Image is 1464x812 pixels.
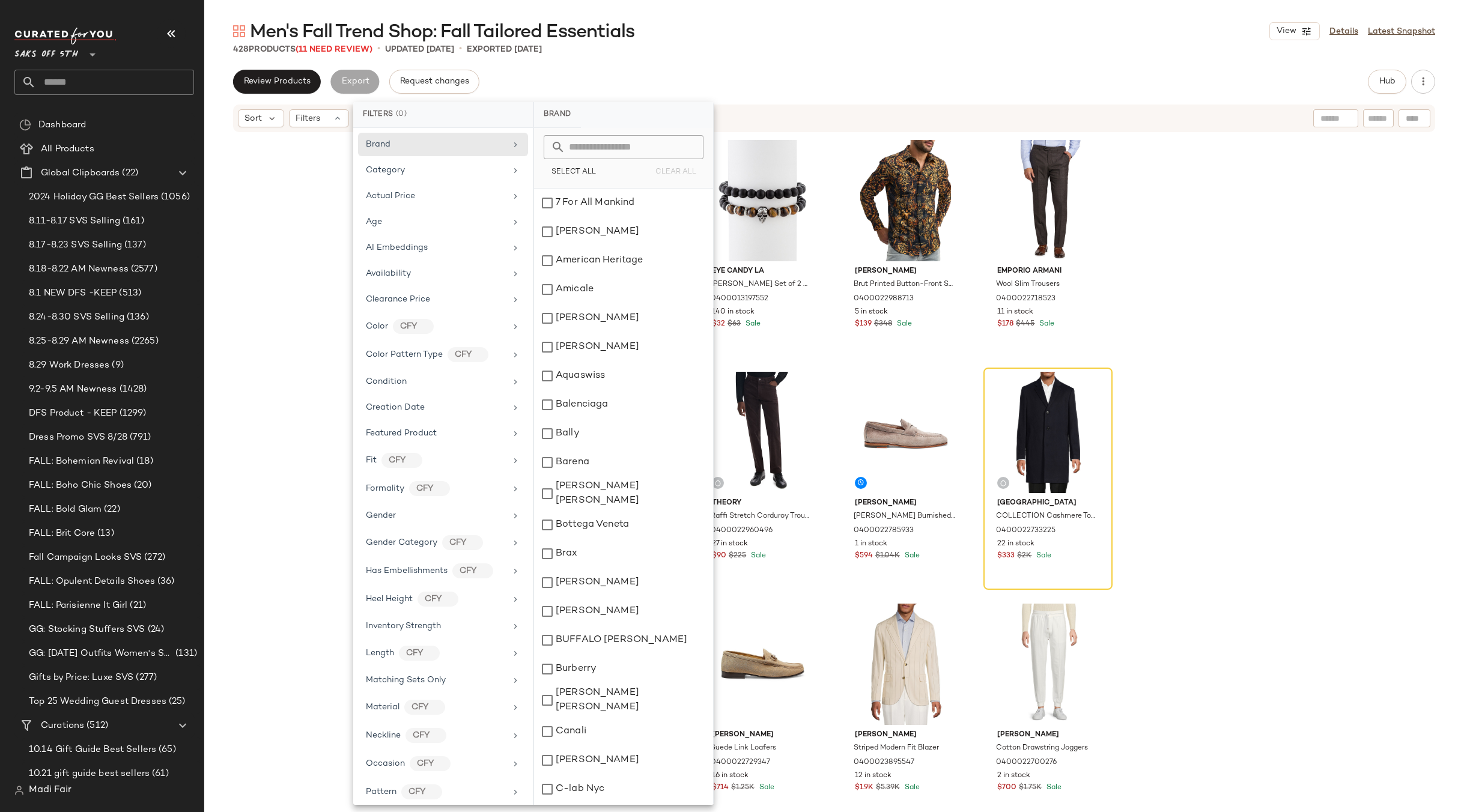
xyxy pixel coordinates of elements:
[29,527,95,541] span: FALL: Brit Core
[120,214,144,228] span: (161)
[296,45,372,54] span: (11 Need Review)
[233,70,321,94] button: Review Products
[757,784,774,792] span: Sale
[389,70,479,94] button: Request changes
[572,247,579,255] img: svg%3e
[1368,70,1406,94] button: Hub
[29,623,145,637] span: GG: Stocking Stuffers SVS
[570,551,586,562] span: $951
[245,112,262,125] span: Sort
[122,238,146,252] span: (137)
[133,671,157,685] span: (277)
[233,25,245,37] img: svg%3e
[702,604,823,725] img: 0400022729347_TAN
[609,320,627,328] span: Sale
[41,166,120,180] span: Global Clipboards
[159,190,190,204] span: (1056)
[997,307,1033,318] span: 11 in stock
[874,319,892,330] span: $348
[845,372,966,493] img: 0400022785933_BEIGE
[568,743,670,754] span: Striped Cotton-Silk Modern Fit Suit
[14,28,117,44] img: cfy_white_logo.C9jOOHJF.svg
[459,42,462,56] span: •
[385,43,454,56] p: updated [DATE]
[997,771,1030,781] span: 2 in stock
[570,319,587,330] span: $252
[997,783,1016,793] span: $700
[854,279,955,290] span: Brut Printed Button-Front Shirt
[132,479,152,492] span: (20)
[568,526,629,536] span: 0400022499102
[854,743,939,754] span: Striped Modern Fit Blazer
[29,575,155,589] span: FALL: Opulent Details Shoes
[712,730,813,741] span: [PERSON_NAME]
[996,279,1060,290] span: Wool Slim Trousers
[29,455,134,468] span: FALL: Bohemian Revival
[399,77,469,86] span: Request changes
[1276,26,1296,36] span: View
[854,294,914,304] span: 0400022988713
[712,498,813,509] span: Theory
[997,319,1013,330] span: $178
[570,771,606,781] span: 16 in stock
[712,319,725,330] span: $32
[875,551,900,562] span: $1.04K
[743,320,761,328] span: Sale
[997,539,1034,550] span: 22 in stock
[29,359,109,372] span: 8.29 Work Dresses
[243,77,311,86] span: Review Products
[1000,479,1007,486] img: svg%3e
[29,599,127,613] span: FALL: Parisienne It Girl
[876,783,900,793] span: $5.39K
[29,335,129,348] span: 8.25-8.29 AM Newness
[855,307,888,318] span: 5 in stock
[855,498,956,509] span: [PERSON_NAME]
[570,307,616,318] span: 1095 in stock
[173,647,197,661] span: (131)
[845,604,966,725] img: 0400023895547_BROWNIVORY
[467,43,542,56] p: Exported [DATE]
[570,730,671,741] span: [PERSON_NAME]
[29,190,159,204] span: 2024 Holiday GG Best Sellers
[996,526,1055,536] span: 0400022733225
[855,266,956,277] span: [PERSON_NAME]
[727,319,741,330] span: $63
[1034,552,1051,560] span: Sale
[712,551,726,562] span: $90
[614,552,631,560] span: Sale
[570,783,584,793] span: $2K
[29,262,129,276] span: 8.18-8.22 AM Newness
[731,783,755,793] span: $1.25K
[124,311,149,324] span: (136)
[29,383,117,396] span: 9.2-9.5 AM Newness
[568,294,622,304] span: 0495576979766
[855,771,891,781] span: 12 in stock
[127,431,151,444] span: (791)
[712,771,749,781] span: 16 in stock
[95,527,114,541] span: (13)
[29,671,133,685] span: Gifts by Price: Luxe SVS
[14,41,78,62] span: Saks OFF 5TH
[714,479,721,486] img: svg%3e
[702,372,823,493] img: 0400022960496_HICKORY
[1044,784,1062,792] span: Sale
[84,719,108,733] span: (512)
[142,551,165,565] span: (272)
[166,695,186,709] span: (25)
[996,511,1098,522] span: COLLECTION Cashmere Top Coat
[988,604,1108,725] img: 0400022700276_OFFWHITE
[855,539,887,550] span: 1 in stock
[589,319,607,330] span: $598
[570,539,606,550] span: 16 in stock
[902,784,920,792] span: Sale
[749,552,766,560] span: Sale
[117,383,147,396] span: (1428)
[29,743,156,757] span: 10.14 Gift Guide Best Sellers
[1019,783,1042,793] span: $1.75K
[250,20,634,44] span: Men's Fall Trend Shop: Fall Tailored Essentials
[1017,551,1031,562] span: $2K
[29,551,142,565] span: Fall Campaign Looks SVS
[29,286,117,300] span: 8.1 NEW DFS -KEEP
[997,266,1099,277] span: Emporio Armani
[1269,22,1320,40] button: View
